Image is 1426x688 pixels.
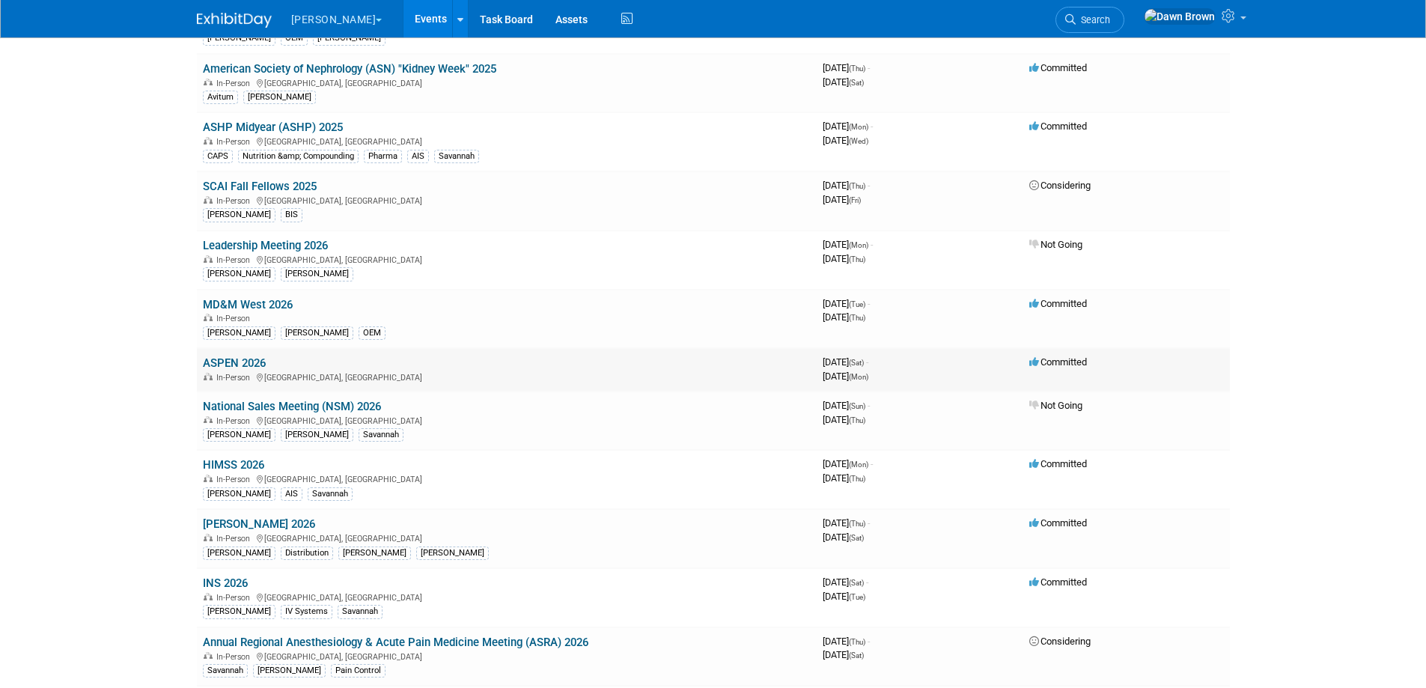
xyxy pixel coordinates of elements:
[823,239,873,250] span: [DATE]
[216,475,255,484] span: In-Person
[823,298,870,309] span: [DATE]
[823,356,868,368] span: [DATE]
[203,472,811,484] div: [GEOGRAPHIC_DATA], [GEOGRAPHIC_DATA]
[203,428,275,442] div: [PERSON_NAME]
[216,652,255,662] span: In-Person
[203,253,811,265] div: [GEOGRAPHIC_DATA], [GEOGRAPHIC_DATA]
[1029,239,1082,250] span: Not Going
[281,487,302,501] div: AIS
[281,267,353,281] div: [PERSON_NAME]
[203,31,275,45] div: [PERSON_NAME]
[238,150,359,163] div: Nutrition &amp; Compounding
[1029,400,1082,411] span: Not Going
[823,458,873,469] span: [DATE]
[204,255,213,263] img: In-Person Event
[823,532,864,543] span: [DATE]
[823,591,865,602] span: [DATE]
[204,534,213,541] img: In-Person Event
[849,651,864,660] span: (Sat)
[203,267,275,281] div: [PERSON_NAME]
[204,79,213,86] img: In-Person Event
[849,638,865,646] span: (Thu)
[203,135,811,147] div: [GEOGRAPHIC_DATA], [GEOGRAPHIC_DATA]
[1029,180,1091,191] span: Considering
[216,196,255,206] span: In-Person
[331,664,386,678] div: Pain Control
[359,326,386,340] div: OEM
[203,150,233,163] div: CAPS
[203,121,343,134] a: ASHP Midyear (ASHP) 2025
[407,150,429,163] div: AIS
[823,121,873,132] span: [DATE]
[823,400,870,411] span: [DATE]
[849,241,868,249] span: (Mon)
[823,636,870,647] span: [DATE]
[204,593,213,600] img: In-Person Event
[216,137,255,147] span: In-Person
[849,79,864,87] span: (Sat)
[823,76,864,88] span: [DATE]
[281,31,308,45] div: OEM
[204,373,213,380] img: In-Person Event
[849,182,865,190] span: (Thu)
[849,475,865,483] span: (Thu)
[203,650,811,662] div: [GEOGRAPHIC_DATA], [GEOGRAPHIC_DATA]
[308,487,353,501] div: Savannah
[1055,7,1124,33] a: Search
[203,356,266,370] a: ASPEN 2026
[1029,458,1087,469] span: Committed
[849,300,865,308] span: (Tue)
[849,123,868,131] span: (Mon)
[866,356,868,368] span: -
[203,591,811,603] div: [GEOGRAPHIC_DATA], [GEOGRAPHIC_DATA]
[197,13,272,28] img: ExhibitDay
[203,180,317,193] a: SCAI Fall Fellows 2025
[281,605,332,618] div: IV Systems
[1029,121,1087,132] span: Committed
[849,460,868,469] span: (Mon)
[1029,298,1087,309] span: Committed
[823,517,870,529] span: [DATE]
[216,416,255,426] span: In-Person
[823,576,868,588] span: [DATE]
[203,532,811,544] div: [GEOGRAPHIC_DATA], [GEOGRAPHIC_DATA]
[823,414,865,425] span: [DATE]
[849,196,861,204] span: (Fri)
[868,298,870,309] span: -
[1144,8,1216,25] img: Dawn Brown
[203,517,315,531] a: [PERSON_NAME] 2026
[203,414,811,426] div: [GEOGRAPHIC_DATA], [GEOGRAPHIC_DATA]
[823,62,870,73] span: [DATE]
[203,400,381,413] a: National Sales Meeting (NSM) 2026
[243,91,316,104] div: [PERSON_NAME]
[338,547,411,560] div: [PERSON_NAME]
[849,373,868,381] span: (Mon)
[823,135,868,146] span: [DATE]
[823,180,870,191] span: [DATE]
[849,416,865,424] span: (Thu)
[823,311,865,323] span: [DATE]
[849,579,864,587] span: (Sat)
[281,428,353,442] div: [PERSON_NAME]
[313,31,386,45] div: [PERSON_NAME]
[253,664,326,678] div: [PERSON_NAME]
[204,314,213,321] img: In-Person Event
[203,208,275,222] div: [PERSON_NAME]
[338,605,383,618] div: Savannah
[871,458,873,469] span: -
[849,137,868,145] span: (Wed)
[849,359,864,367] span: (Sat)
[1029,356,1087,368] span: Committed
[849,64,865,73] span: (Thu)
[364,150,402,163] div: Pharma
[868,517,870,529] span: -
[216,255,255,265] span: In-Person
[203,239,328,252] a: Leadership Meeting 2026
[868,636,870,647] span: -
[823,253,865,264] span: [DATE]
[203,576,248,590] a: INS 2026
[416,547,489,560] div: [PERSON_NAME]
[204,196,213,204] img: In-Person Event
[204,652,213,660] img: In-Person Event
[216,79,255,88] span: In-Person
